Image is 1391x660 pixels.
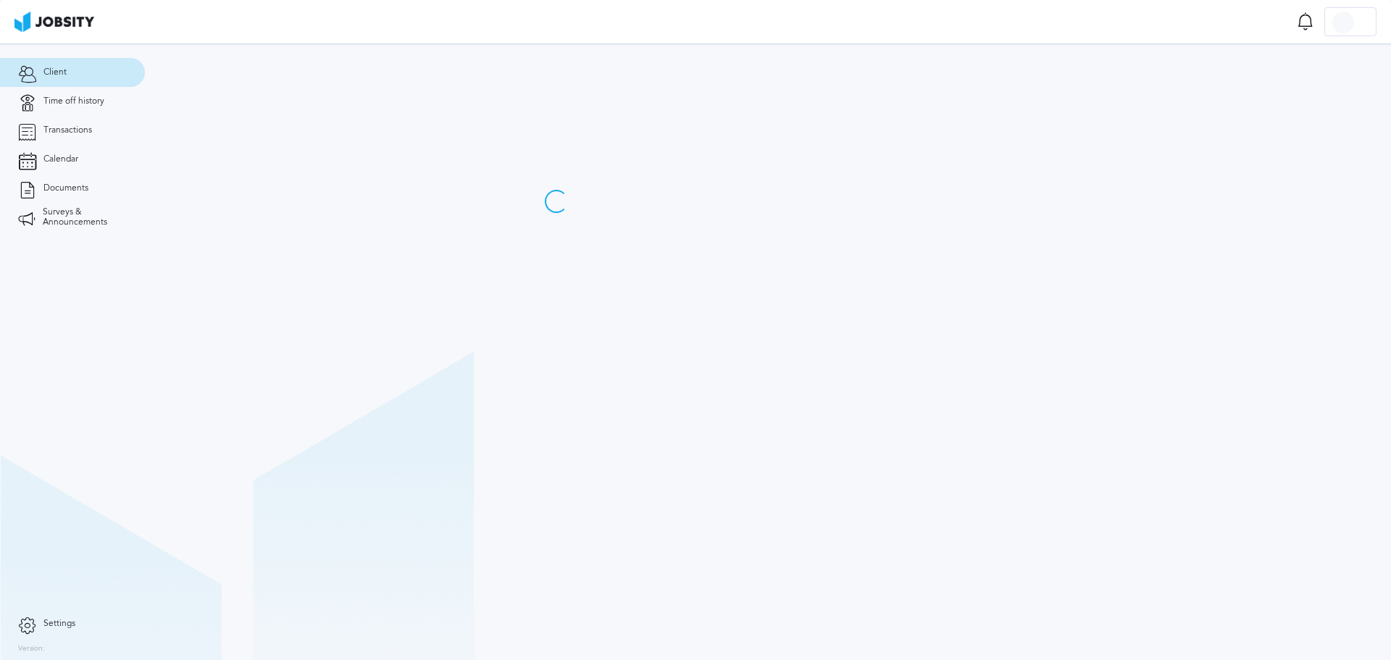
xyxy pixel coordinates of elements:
[43,619,75,629] span: Settings
[43,67,67,78] span: Client
[14,12,94,32] img: ab4bad089aa723f57921c736e9817d99.png
[43,125,92,135] span: Transactions
[43,207,127,227] span: Surveys & Announcements
[18,645,45,653] label: Version:
[43,183,88,193] span: Documents
[43,96,104,106] span: Time off history
[43,154,78,164] span: Calendar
